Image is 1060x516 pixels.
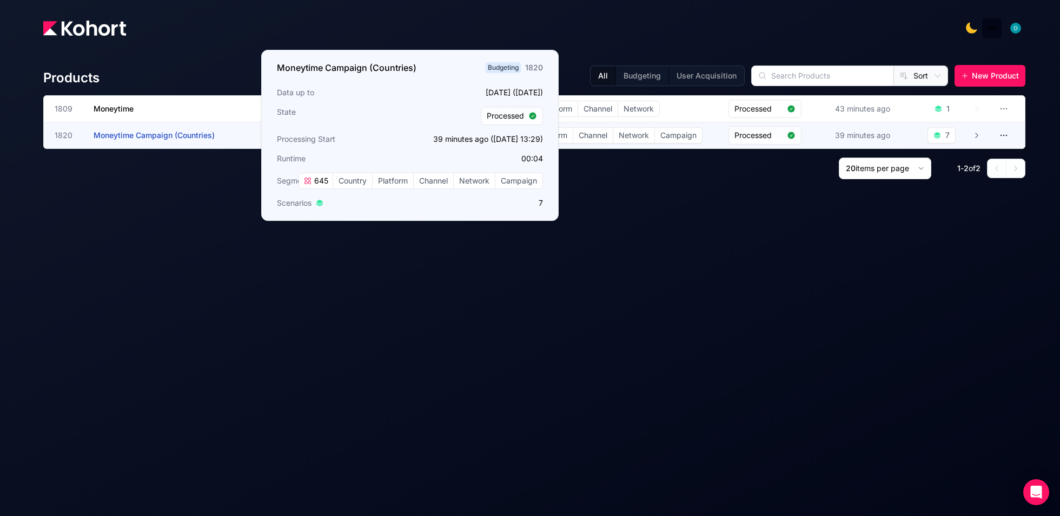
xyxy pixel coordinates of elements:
[573,128,613,143] span: Channel
[618,101,659,116] span: Network
[454,173,495,188] span: Network
[734,103,783,114] span: Processed
[752,66,893,86] input: Search Products
[277,198,312,208] span: Scenarios
[833,128,892,143] div: 39 minutes ago
[839,158,931,179] button: 20items per page
[591,66,615,86] button: All
[615,66,668,86] button: Budgeting
[525,62,543,73] div: 1820
[986,23,997,34] img: logo_MoneyTimeLogo_1_20250619094856634230.png
[414,173,453,188] span: Channel
[277,153,407,164] h3: Runtime
[913,70,928,81] span: Sort
[964,164,969,173] span: 2
[495,173,542,188] span: Campaign
[969,164,976,173] span: of
[55,122,981,148] a: 1820Moneytime Campaign (Countries)Budgeting645CountryPlatformChannelNetworkCampaignProcessed39 mi...
[955,65,1025,87] button: New Product
[668,66,744,86] button: User Acquisition
[957,164,960,173] span: 1
[413,134,543,145] p: 39 minutes ago ([DATE] 13:29)
[946,103,950,114] div: 1
[655,128,702,143] span: Campaign
[43,69,100,87] h4: Products
[413,198,543,208] p: 7
[976,164,981,173] span: 2
[945,130,950,141] div: 7
[846,164,856,173] span: 20
[1023,479,1049,505] div: Open Intercom Messenger
[312,175,328,186] span: 645
[413,87,543,98] p: [DATE] ([DATE])
[486,62,521,73] span: Budgeting
[856,164,909,173] span: items per page
[833,101,892,116] div: 43 minutes ago
[94,130,215,140] span: Moneytime Campaign (Countries)
[487,110,524,121] span: Processed
[43,21,126,36] img: Kohort logo
[960,164,964,173] span: -
[277,134,407,145] h3: Processing Start
[734,130,783,141] span: Processed
[578,101,618,116] span: Channel
[55,103,81,114] span: 1809
[55,130,81,141] span: 1820
[613,128,654,143] span: Network
[333,173,372,188] span: Country
[94,104,134,113] span: Moneytime
[277,107,407,125] h3: State
[277,61,416,74] h3: Moneytime Campaign (Countries)
[277,87,407,98] h3: Data up to
[373,173,413,188] span: Platform
[972,70,1019,81] span: New Product
[521,154,543,163] app-duration-counter: 00:04
[277,175,313,186] span: Segments
[55,96,981,122] a: 1809MoneytimeBudgeting107CountryPlatformChannelNetworkProcessed43 minutes ago1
